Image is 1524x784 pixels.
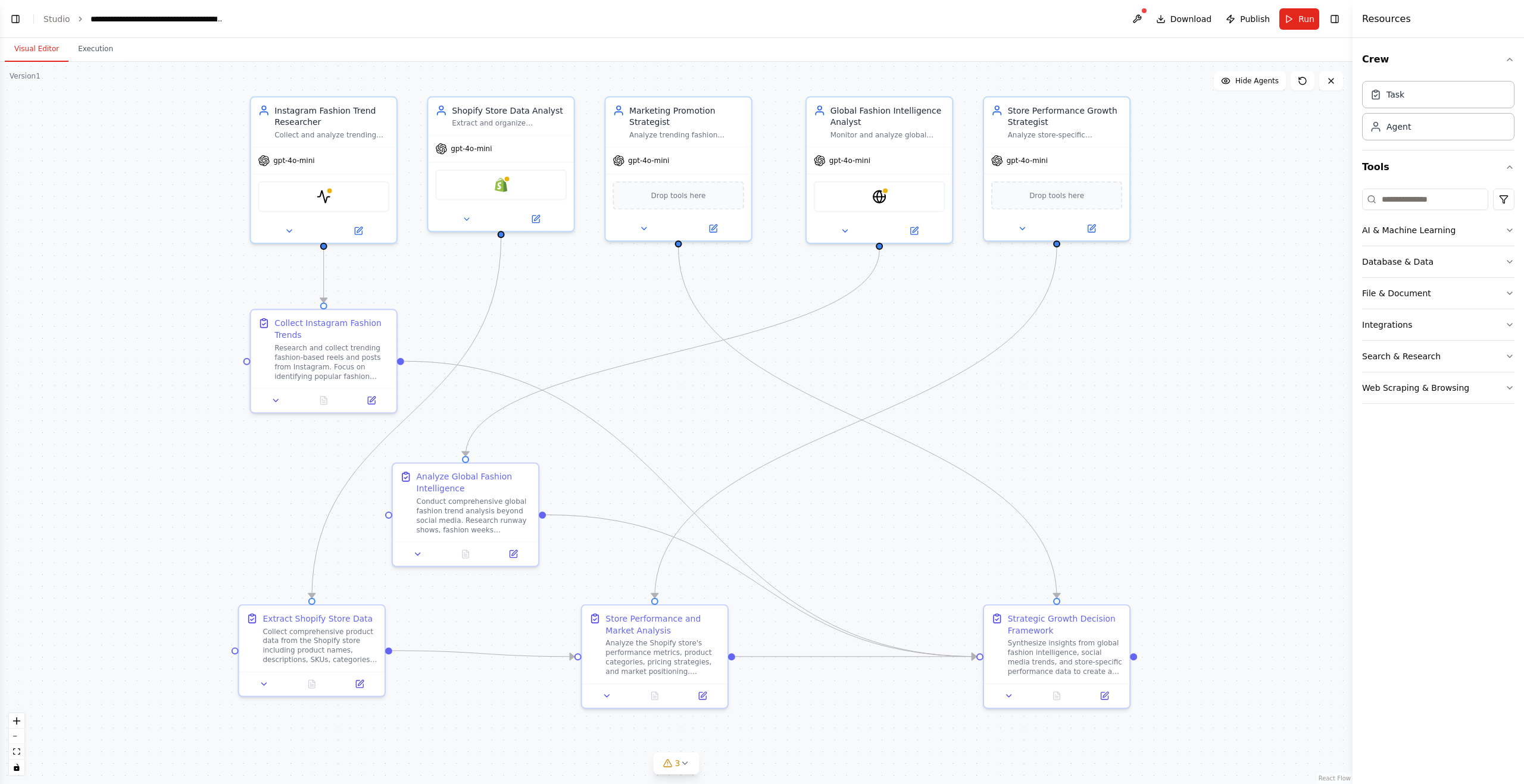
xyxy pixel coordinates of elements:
[654,752,699,774] button: 3
[1058,221,1125,236] button: Open in side panel
[680,221,747,236] button: Open in side panel
[351,393,392,407] button: Open in side panel
[9,713,24,775] div: React Flow controls
[546,509,976,663] g: Edge from 6eef42f1-55e1-41aa-916d-d9dad27b801c to ea8496db-81fb-413d-a39a-7a83a4096844
[1298,13,1314,25] span: Run
[1362,76,1514,150] div: Crew
[1326,11,1343,27] button: Hide right sidebar
[1362,215,1514,246] button: AI & Machine Learning
[628,156,669,165] span: gpt-4o-mini
[494,178,508,192] img: Shopify
[1362,309,1514,340] button: Integrations
[1362,12,1411,26] h4: Resources
[263,627,377,665] div: Collect comprehensive product data from the Shopify store including product names, descriptions, ...
[9,713,24,729] button: zoom in
[830,130,945,140] div: Monitor and analyze global fashion trends, runway shows, fashion weeks, celebrity influences, and...
[1007,156,1048,165] span: gpt-4o-mini
[1221,8,1275,30] button: Publish
[263,613,373,625] div: Extract Shopify Store Data
[9,729,24,744] button: zoom out
[43,14,70,24] a: Studio
[605,638,720,676] div: Analyze the Shopify store's performance metrics, product categories, pricing strategies, and mark...
[1386,89,1404,101] div: Task
[1362,246,1514,277] button: Database & Data
[1319,775,1351,782] a: React Flow attribution
[1362,372,1514,403] button: Web Scraping & Browsing
[274,130,389,140] div: Collect and analyze trending fashion-based reels and posts from Instagram to identify current fas...
[250,309,398,413] div: Collect Instagram Fashion TrendsResearch and collect trending fashion-based reels and posts from ...
[983,96,1130,242] div: Store Performance Growth StrategistAnalyze store-specific performance data, customer behavior pat...
[493,547,533,562] button: Open in side panel
[1008,105,1123,128] div: Store Performance Growth Strategist
[1170,13,1212,25] span: Download
[9,744,24,760] button: fit view
[605,613,720,636] div: Store Performance and Market Analysis
[581,604,729,709] div: Store Performance and Market AnalysisAnalyze the Shopify store's performance metrics, product cat...
[1362,184,1514,413] div: Tools
[829,156,870,165] span: gpt-4o-mini
[1240,13,1270,25] span: Publish
[651,190,706,202] span: Drop tools here
[306,238,507,598] g: Edge from 6e548200-1615-4327-afbd-2d65735103dc to 388343d4-d7cb-48ae-8176-40c603382be3
[318,250,330,302] g: Edge from 73709cc3-1c67-456b-aea3-7505880ba778 to 6cc95e89-4e7a-4d8c-9c96-6a95dc25337c
[830,105,945,128] div: Global Fashion Intelligence Analyst
[299,393,349,407] button: No output available
[1386,121,1411,133] div: Agent
[1084,689,1125,703] button: Open in side panel
[392,645,574,663] g: Edge from 388343d4-d7cb-48ae-8176-40c603382be3 to 4abf5f3c-503b-4717-90b5-c0f24fcdb47b
[7,11,24,27] button: Show left sidebar
[629,105,744,128] div: Marketing Promotion Strategist
[325,224,392,238] button: Open in side panel
[1029,190,1084,202] span: Drop tools here
[9,760,24,775] button: toggle interactivity
[317,190,331,204] img: ScrapegraphScrapeTool
[287,677,337,691] button: No output available
[273,156,314,165] span: gpt-4o-mini
[274,343,389,381] div: Research and collect trending fashion-based reels and posts from Instagram. Focus on identifying ...
[1362,341,1514,372] button: Search & Research
[649,247,1063,598] g: Edge from d4d9258d-5229-4cf0-b927-eb45b6ab160d to 4abf5f3c-503b-4717-90b5-c0f24fcdb47b
[604,96,752,242] div: Marketing Promotion StrategistAnalyze trending fashion content and store inventory data to develo...
[675,757,680,769] span: 3
[983,604,1130,709] div: Strategic Growth Decision FrameworkSynthesize insights from global fashion intelligence, social m...
[1032,689,1082,703] button: No output available
[872,190,886,204] img: EXASearchTool
[10,71,40,81] div: Version 1
[68,37,123,62] button: Execution
[452,105,567,117] div: Shopify Store Data Analyst
[805,96,953,244] div: Global Fashion Intelligence AnalystMonitor and analyze global fashion trends, runway shows, fashi...
[1362,278,1514,309] button: File & Document
[274,317,389,341] div: Collect Instagram Fashion Trends
[735,651,976,663] g: Edge from 4abf5f3c-503b-4717-90b5-c0f24fcdb47b to ea8496db-81fb-413d-a39a-7a83a4096844
[238,604,386,697] div: Extract Shopify Store DataCollect comprehensive product data from the Shopify store including pro...
[339,677,380,691] button: Open in side panel
[1008,613,1123,636] div: Strategic Growth Decision Framework
[630,689,680,703] button: No output available
[452,119,567,128] div: Extract and organize comprehensive product data from the Shopify store including products, SKUs, ...
[1362,150,1514,184] button: Tools
[1214,71,1286,90] button: Hide Agents
[1279,8,1319,30] button: Run
[1235,76,1279,86] span: Hide Agents
[417,497,532,535] div: Conduct comprehensive global fashion trend analysis beyond social media. Research runway shows, f...
[1008,130,1123,140] div: Analyze store-specific performance data, customer behavior patterns, and market positioning to pr...
[427,96,574,232] div: Shopify Store Data AnalystExtract and organize comprehensive product data from the Shopify store ...
[392,463,539,567] div: Analyze Global Fashion IntelligenceConduct comprehensive global fashion trend analysis beyond soc...
[274,105,389,128] div: Instagram Fashion Trend Researcher
[417,471,532,494] div: Analyze Global Fashion Intelligence
[880,224,947,238] button: Open in side panel
[460,250,885,456] g: Edge from c3d6bf82-de32-4e84-83de-a81ce71f1fa9 to 6eef42f1-55e1-41aa-916d-d9dad27b801c
[1008,638,1123,676] div: Synthesize insights from global fashion intelligence, social media trends, and store-specific per...
[451,144,492,153] span: gpt-4o-mini
[250,96,398,244] div: Instagram Fashion Trend ResearcherCollect and analyze trending fashion-based reels and posts from...
[43,13,224,25] nav: breadcrumb
[502,212,569,226] button: Open in side panel
[629,130,744,140] div: Analyze trending fashion content and store inventory data to develop targeted marketing promotion...
[5,37,68,62] button: Visual Editor
[1151,8,1217,30] button: Download
[673,247,1063,598] g: Edge from 1105a246-5b07-4de4-b089-e6d0f99cb70d to ea8496db-81fb-413d-a39a-7a83a4096844
[441,547,491,562] button: No output available
[404,355,976,662] g: Edge from 6cc95e89-4e7a-4d8c-9c96-6a95dc25337c to ea8496db-81fb-413d-a39a-7a83a4096844
[1362,43,1514,76] button: Crew
[682,689,723,703] button: Open in side panel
